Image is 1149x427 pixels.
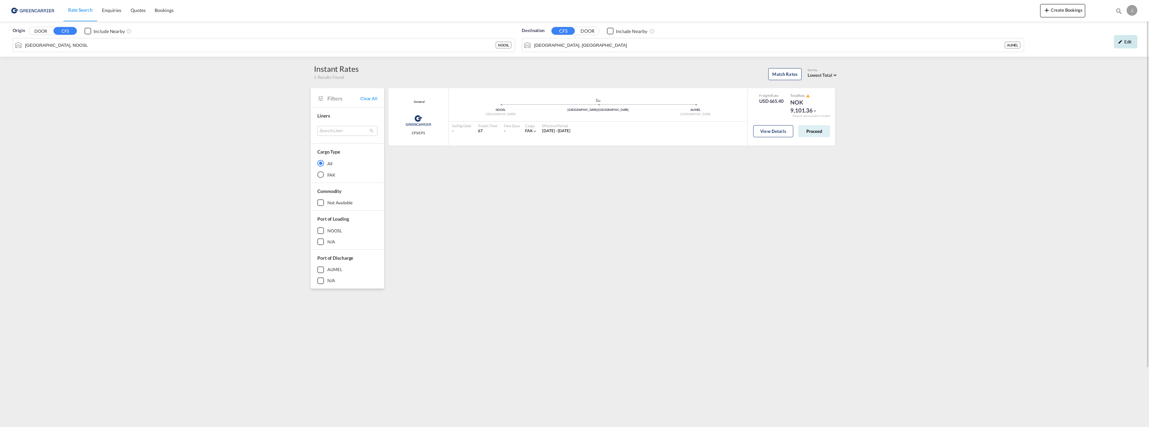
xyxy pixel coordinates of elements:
span: Liners [317,113,330,119]
img: Greencarrier Consolidators [403,112,433,129]
input: Search by Port [534,40,1005,50]
div: NOK 9,101.36 [790,98,824,115]
div: Include Nearby [616,28,647,35]
div: Contract / Rate Agreement / Tariff / Spot Pricing Reference Number: General [412,100,425,104]
div: [GEOGRAPHIC_DATA] [647,112,744,117]
button: DOOR [576,27,599,35]
md-radio-button: FAK [317,171,377,178]
img: e39c37208afe11efa9cb1d7a6ea7d6f5.png [10,3,55,18]
md-checkbox: Checkbox No Ink [607,27,647,34]
span: Lowest Total [808,72,832,78]
span: Port of Discharge [317,255,353,261]
input: Search by Port [25,40,496,50]
div: Cargo [525,123,537,128]
div: Instant Rates [314,63,359,74]
div: Total Rate [790,93,824,98]
div: AUMEL [327,266,342,272]
button: icon-plus 400-fgCreate Bookings [1040,4,1085,17]
md-icon: icon-plus 400-fg [1043,6,1051,14]
span: CFS/CFS [412,131,425,135]
md-icon: icon-chevron-down [813,109,817,113]
div: icon-pencilEdit [1114,35,1137,48]
span: Quotes [131,7,145,13]
md-checkbox: Checkbox No Ink [85,27,125,34]
button: Match Rates [768,68,802,80]
div: - [452,128,471,134]
md-icon: Unchecked: Ignores neighbouring ports when fetching rates.Checked : Includes neighbouring ports w... [126,28,132,34]
div: Sort by [808,68,838,72]
span: Origin [13,27,25,34]
button: CFS [551,27,575,35]
span: Rate Search [68,7,93,13]
div: Remark and Inclusion included [788,114,835,118]
md-icon: icon-chevron-down [532,129,537,134]
span: FAK [525,128,533,133]
div: 67 [478,128,497,134]
div: AUMEL [647,108,744,112]
div: Include Nearby [94,28,125,35]
div: [GEOGRAPHIC_DATA] [452,112,549,117]
span: Bookings [155,7,173,13]
span: Enquiries [102,7,121,13]
md-input-container: Melbourne, AUMEL [522,38,1024,52]
md-icon: Unchecked: Ignores neighbouring ports when fetching rates.Checked : Includes neighbouring ports w... [649,28,655,34]
span: Destination [522,27,544,34]
md-icon: icon-pencil [1118,39,1123,44]
button: icon-alert [805,93,810,98]
div: Sailing Date [452,123,471,128]
md-radio-button: All [317,160,377,167]
button: DOOR [29,27,52,35]
div: Transit Time [478,123,497,128]
div: Effective Period [542,123,570,128]
button: View Details [753,125,793,137]
md-checkbox: N/A [317,277,377,284]
div: icon-magnify [1115,7,1123,17]
md-select: Select: Lowest Total [808,71,838,78]
md-icon: icon-alert [806,94,810,98]
md-checkbox: N/A [317,238,377,245]
div: [GEOGRAPHIC_DATA]/[GEOGRAPHIC_DATA] [549,108,647,112]
div: N/A [327,239,335,245]
md-icon: icon-magnify [1115,7,1123,15]
div: 01 Sep 2025 - 30 Sep 2025 [542,128,570,134]
div: NOOSL [452,108,549,112]
md-icon: assets/icons/custom/ship-fill.svg [594,98,602,102]
div: USD 665.40 [759,98,784,104]
md-checkbox: NOOSL [317,227,377,234]
div: J [1127,5,1137,16]
div: - [504,128,505,134]
span: [DATE] - [DATE] [542,128,570,133]
div: NOOSL [496,42,512,48]
span: 1 Results Found [314,74,344,80]
md-input-container: Oslo, NOOSL [13,38,515,52]
div: AUMEL [1005,42,1021,48]
span: Commodity [317,188,341,194]
span: Clear All [360,95,377,101]
span: Port of Loading [317,216,349,222]
div: N/A [327,277,335,283]
span: Filters [327,95,360,102]
div: NOOSL [327,228,342,234]
span: General [412,100,425,104]
div: Free Days [504,123,520,128]
div: not available [327,200,353,206]
md-checkbox: AUMEL [317,266,377,273]
div: Cargo Type [317,149,340,155]
button: Proceed [798,125,830,137]
div: Freight Rate [759,93,784,98]
button: CFS [53,27,77,35]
